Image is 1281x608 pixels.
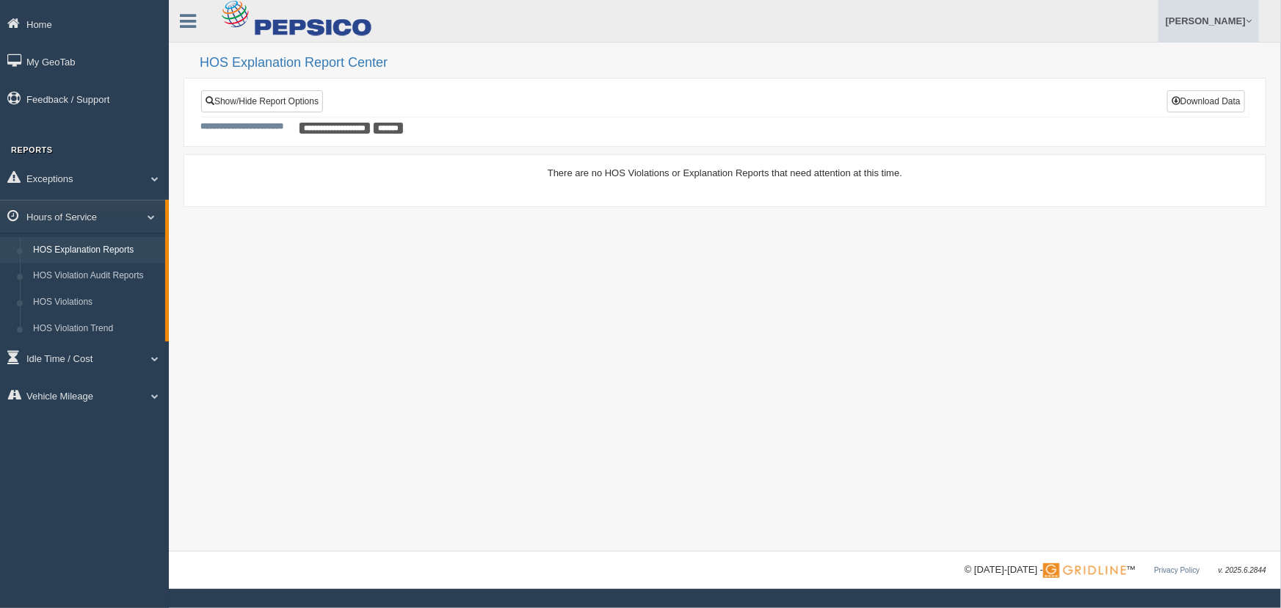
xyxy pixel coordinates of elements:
div: There are no HOS Violations or Explanation Reports that need attention at this time. [200,166,1249,180]
span: v. 2025.6.2844 [1219,566,1266,574]
a: HOS Violation Audit Reports [26,263,165,289]
div: © [DATE]-[DATE] - ™ [965,562,1266,578]
a: Privacy Policy [1154,566,1200,574]
a: HOS Explanation Reports [26,237,165,264]
a: HOS Violation Trend [26,316,165,342]
a: Show/Hide Report Options [201,90,323,112]
button: Download Data [1167,90,1245,112]
img: Gridline [1043,563,1126,578]
a: HOS Violations [26,289,165,316]
h2: HOS Explanation Report Center [200,56,1266,70]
